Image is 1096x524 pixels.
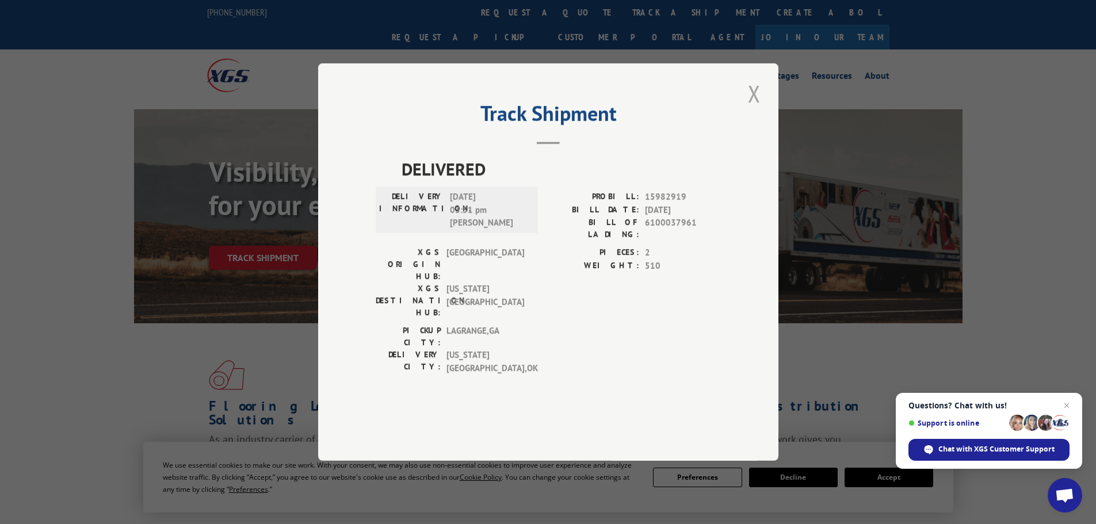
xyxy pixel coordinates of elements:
[908,439,1070,461] span: Chat with XGS Customer Support
[1048,478,1082,512] a: Open chat
[548,246,639,259] label: PIECES:
[645,190,721,204] span: 15982919
[548,216,639,240] label: BILL OF LADING:
[548,204,639,217] label: BILL DATE:
[645,216,721,240] span: 6100037961
[908,419,1005,427] span: Support is online
[402,156,721,182] span: DELIVERED
[446,246,524,282] span: [GEOGRAPHIC_DATA]
[446,324,524,349] span: LAGRANGE , GA
[446,349,524,374] span: [US_STATE][GEOGRAPHIC_DATA] , OK
[376,349,441,374] label: DELIVERY CITY:
[450,190,528,230] span: [DATE] 03:51 pm [PERSON_NAME]
[744,78,764,109] button: Close modal
[908,401,1070,410] span: Questions? Chat with us!
[376,282,441,319] label: XGS DESTINATION HUB:
[446,282,524,319] span: [US_STATE][GEOGRAPHIC_DATA]
[376,246,441,282] label: XGS ORIGIN HUB:
[548,190,639,204] label: PROBILL:
[645,259,721,273] span: 510
[548,259,639,273] label: WEIGHT:
[379,190,444,230] label: DELIVERY INFORMATION:
[376,105,721,127] h2: Track Shipment
[938,444,1055,454] span: Chat with XGS Customer Support
[645,246,721,259] span: 2
[645,204,721,217] span: [DATE]
[376,324,441,349] label: PICKUP CITY:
